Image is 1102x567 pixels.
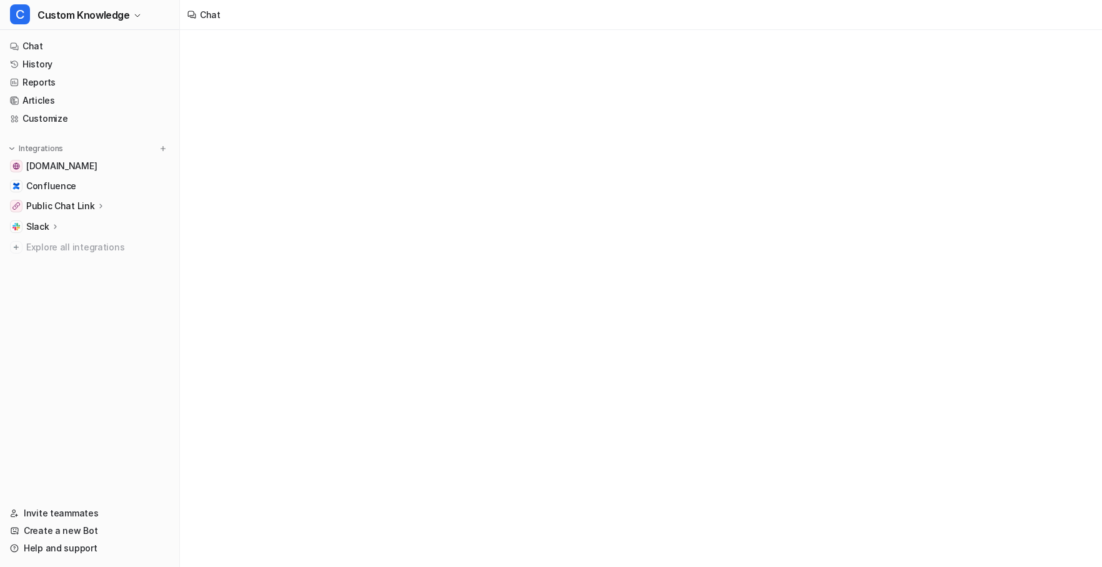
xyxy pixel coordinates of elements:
img: explore all integrations [10,241,22,254]
span: C [10,4,30,24]
a: Explore all integrations [5,239,174,256]
img: Slack [12,223,20,230]
a: ConfluenceConfluence [5,177,174,195]
a: Articles [5,92,174,109]
p: Slack [26,220,49,233]
a: Create a new Bot [5,522,174,540]
a: Reports [5,74,174,91]
a: Invite teammates [5,505,174,522]
div: Chat [200,8,221,21]
span: Explore all integrations [26,237,169,257]
img: help.cartoncloud.com [12,162,20,170]
span: Confluence [26,180,76,192]
a: Chat [5,37,174,55]
img: Confluence [12,182,20,190]
a: Help and support [5,540,174,557]
p: Integrations [19,144,63,154]
span: [DOMAIN_NAME] [26,160,97,172]
img: expand menu [7,144,16,153]
a: help.cartoncloud.com[DOMAIN_NAME] [5,157,174,175]
img: menu_add.svg [159,144,167,153]
a: History [5,56,174,73]
button: Integrations [5,142,67,155]
p: Public Chat Link [26,200,95,212]
img: Public Chat Link [12,202,20,210]
span: Custom Knowledge [37,6,130,24]
a: Customize [5,110,174,127]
